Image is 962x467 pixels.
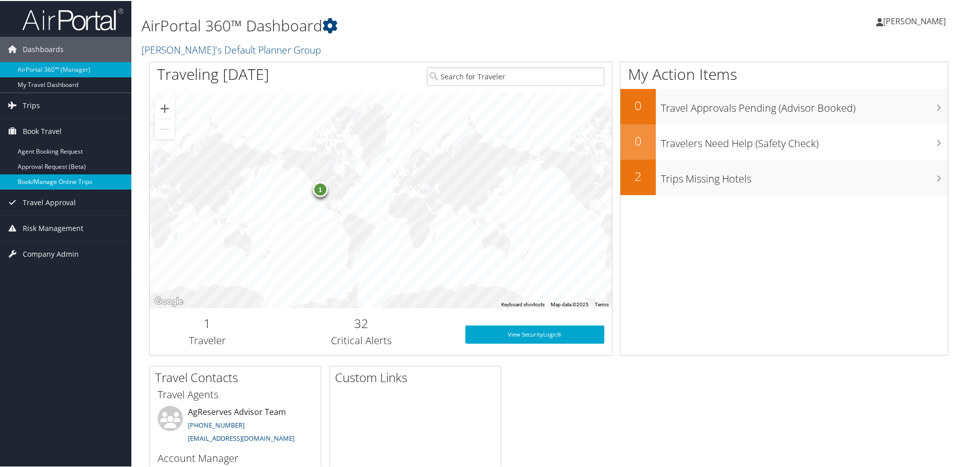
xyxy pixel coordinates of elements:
[883,15,946,26] span: [PERSON_NAME]
[157,63,269,84] h1: Traveling [DATE]
[620,159,948,194] a: 2Trips Missing Hotels
[23,118,62,143] span: Book Travel
[141,42,323,56] a: [PERSON_NAME]'s Default Planner Group
[313,181,328,197] div: 1
[188,419,245,429] a: [PHONE_NUMBER]
[155,98,175,118] button: Zoom in
[465,324,604,343] a: View SecurityLogic®
[620,96,656,113] h2: 0
[620,167,656,184] h2: 2
[620,88,948,123] a: 0Travel Approvals Pending (Advisor Booked)
[427,66,604,85] input: Search for Traveler
[153,405,318,446] li: AgReserves Advisor Team
[23,241,79,266] span: Company Admin
[551,301,589,306] span: Map data ©2025
[876,5,956,35] a: [PERSON_NAME]
[273,314,450,331] h2: 32
[620,123,948,159] a: 0Travelers Need Help (Safety Check)
[661,166,948,185] h3: Trips Missing Hotels
[620,63,948,84] h1: My Action Items
[158,387,313,401] h3: Travel Agents
[155,118,175,138] button: Zoom out
[23,36,64,61] span: Dashboards
[157,314,258,331] h2: 1
[158,450,313,464] h3: Account Manager
[335,368,501,385] h2: Custom Links
[155,368,321,385] h2: Travel Contacts
[23,92,40,117] span: Trips
[22,7,123,30] img: airportal-logo.png
[141,14,685,35] h1: AirPortal 360™ Dashboard
[273,333,450,347] h3: Critical Alerts
[152,294,185,307] img: Google
[661,130,948,150] h3: Travelers Need Help (Safety Check)
[661,95,948,114] h3: Travel Approvals Pending (Advisor Booked)
[188,433,295,442] a: [EMAIL_ADDRESS][DOMAIN_NAME]
[620,131,656,149] h2: 0
[501,300,545,307] button: Keyboard shortcuts
[23,215,83,240] span: Risk Management
[595,301,609,306] a: Terms (opens in new tab)
[157,333,258,347] h3: Traveler
[152,294,185,307] a: Open this area in Google Maps (opens a new window)
[23,189,76,214] span: Travel Approval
